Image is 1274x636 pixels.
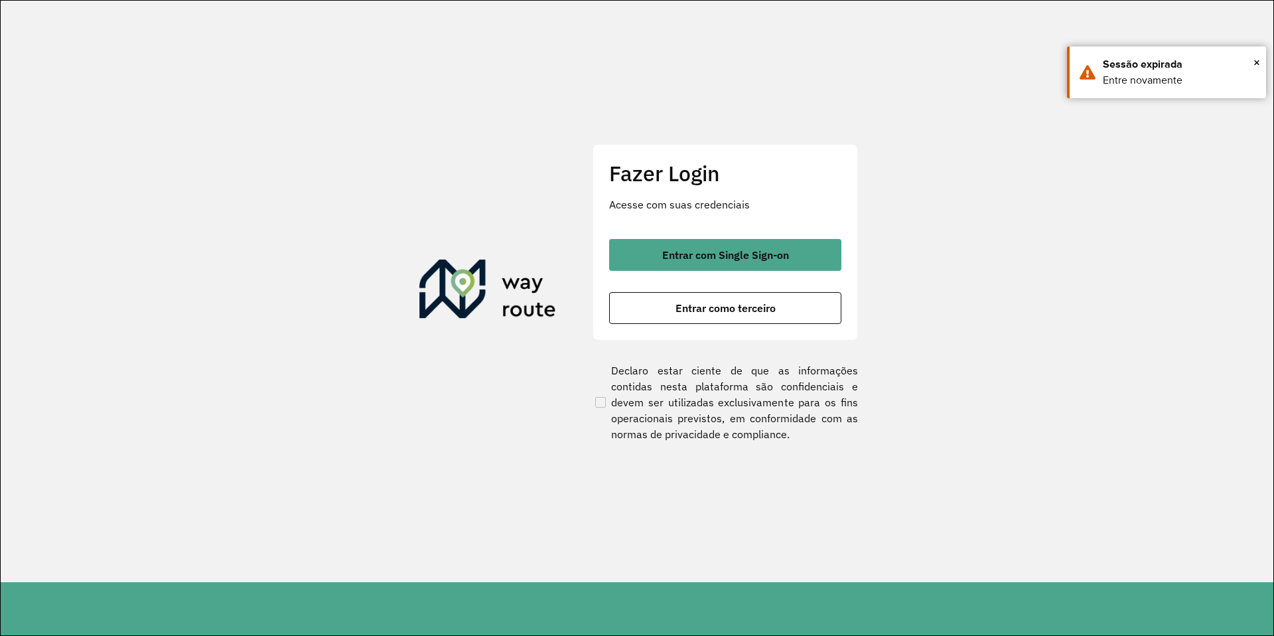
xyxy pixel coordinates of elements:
[1253,52,1260,72] button: Close
[609,292,841,324] button: button
[662,250,789,260] span: Entrar com Single Sign-on
[1103,72,1256,88] div: Entre novamente
[419,260,556,323] img: Roteirizador AmbevTech
[593,362,858,442] label: Declaro estar ciente de que as informações contidas nesta plataforma são confidenciais e devem se...
[1103,56,1256,72] div: Sessão expirada
[609,239,841,271] button: button
[675,303,776,313] span: Entrar como terceiro
[1253,52,1260,72] span: ×
[609,161,841,186] h2: Fazer Login
[609,197,841,212] p: Acesse com suas credenciais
